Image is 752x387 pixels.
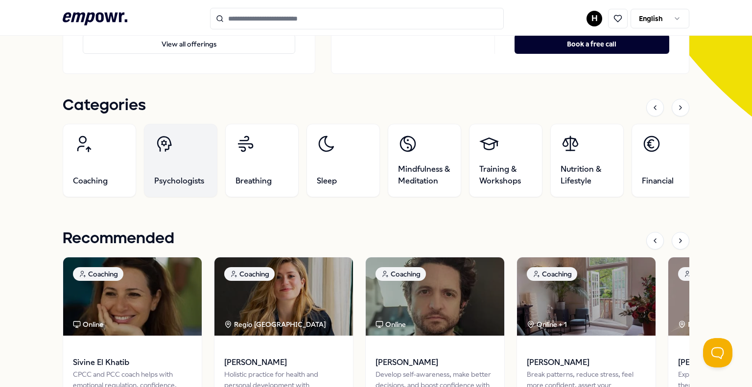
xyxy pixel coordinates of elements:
a: Training & Workshops [469,124,542,197]
div: Coaching [527,267,577,281]
div: Coaching [376,267,426,281]
a: Psychologists [144,124,217,197]
div: Regio [GEOGRAPHIC_DATA] [224,319,328,330]
div: Online [376,319,406,330]
span: Coaching [73,175,108,187]
img: package image [517,257,656,336]
span: [PERSON_NAME] [376,356,494,369]
a: View all offerings [83,19,295,54]
span: Training & Workshops [479,163,532,187]
span: [PERSON_NAME] [527,356,646,369]
img: package image [214,257,353,336]
a: Coaching [63,124,136,197]
span: Mindfulness & Meditation [398,163,451,187]
div: Coaching [73,267,123,281]
a: Financial [632,124,705,197]
div: Coaching [678,267,728,281]
div: Online [73,319,103,330]
a: Breathing [225,124,299,197]
span: [PERSON_NAME] [224,356,343,369]
h1: Recommended [63,227,174,251]
img: package image [63,257,202,336]
span: Sivine El Khatib [73,356,192,369]
span: Nutrition & Lifestyle [561,163,613,187]
button: Book a free call [515,34,669,54]
iframe: Help Scout Beacon - Open [703,338,732,367]
button: View all offerings [83,34,295,54]
h1: Categories [63,93,146,118]
span: Sleep [317,175,337,187]
div: Online + 1 [527,319,567,330]
div: Coaching [224,267,275,281]
button: H [587,11,602,26]
a: Nutrition & Lifestyle [550,124,624,197]
span: Breathing [235,175,272,187]
span: Financial [642,175,674,187]
input: Search for products, categories or subcategories [210,8,504,29]
span: Psychologists [154,175,204,187]
img: package image [366,257,504,336]
a: Sleep [306,124,380,197]
a: Mindfulness & Meditation [388,124,461,197]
